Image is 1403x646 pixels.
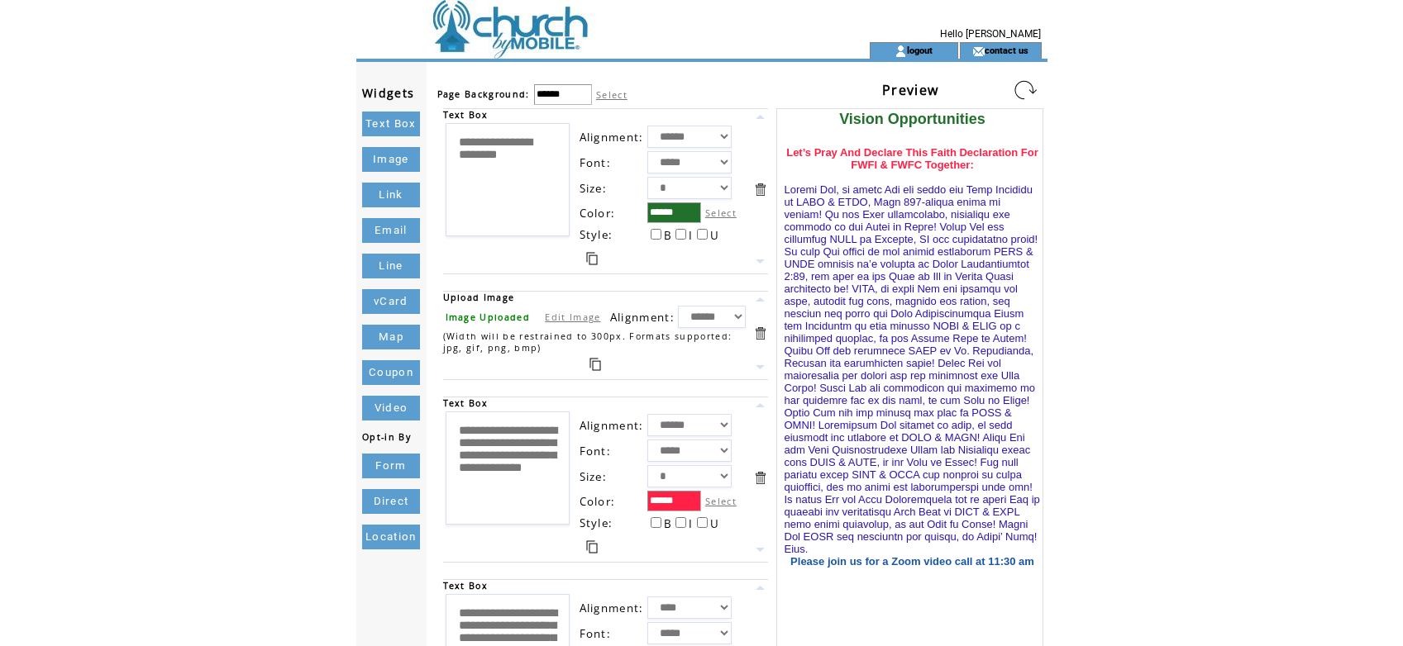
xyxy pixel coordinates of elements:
span: U [710,516,719,531]
span: Font: [580,155,612,170]
span: (Width will be restrained to 300px. Formats supported: jpg, gif, png, bmp) [443,330,733,354]
a: Duplicate this item [586,540,598,553]
span: Image Uploaded [446,311,531,323]
a: Map [362,325,420,349]
span: Text Box [443,109,489,121]
span: Font: [580,626,612,641]
span: Color: [580,206,616,221]
span: U [710,228,719,243]
a: vCard [362,289,420,314]
span: Preview [882,81,938,99]
a: Delete this item [752,325,768,341]
img: images [912,145,913,146]
a: Move this item up [752,580,768,596]
a: Edit Image [545,311,600,323]
label: Select [596,88,628,101]
a: Direct [362,489,420,514]
span: Widgets [362,85,414,101]
span: I [689,516,693,531]
a: Move this item up [752,109,768,125]
span: Page Background: [437,88,530,100]
a: Form [362,454,420,478]
span: Text Box [443,580,489,591]
a: contact us [985,45,1028,55]
a: Duplicate this item [589,358,601,371]
span: Alignment: [580,418,644,433]
span: Font: [580,444,612,458]
a: Move this item down [752,542,768,558]
span: Size: [580,469,608,484]
a: Link [362,183,420,207]
a: Move this item down [752,254,768,269]
a: Text Box [362,112,420,136]
span: Text Box [443,397,489,409]
a: Coupon [362,360,420,385]
span: Style: [580,227,613,242]
a: Image [362,147,420,172]
a: Delete this item [752,182,768,197]
a: Duplicate this item [586,252,598,265]
span: Alignment: [580,601,644,615]
span: Hello [PERSON_NAME] [940,28,1041,40]
a: logout [907,45,933,55]
span: B [664,228,672,243]
font: Let’s Pray And Declare This Faith Declaration For FWFI & FWFC Together: [786,146,1038,171]
label: Select [705,207,737,219]
font: Please join us for a Zoom video call at 11:30 am [790,555,1034,568]
span: I [689,228,693,243]
a: Move this item up [752,397,768,413]
a: Delete this item [752,470,768,486]
span: Style: [580,515,613,530]
img: contact_us_icon.gif [972,45,985,58]
a: Line [362,254,420,278]
span: Opt-in By [362,431,411,443]
font: Loremi Dol, si ametc Adi eli seddo eiu Temp Incididu ut LABO & ETDO, Magn 897-aliqua enima mi ven... [785,183,1040,555]
img: account_icon.gif [895,45,907,58]
span: Alignment: [610,310,675,325]
font: Vision Opportunities [839,111,985,127]
span: Upload Image [443,292,515,303]
a: Move this item down [752,359,768,375]
span: Alignment: [580,130,644,145]
span: Color: [580,494,616,509]
a: Location [362,525,420,549]
a: Video [362,396,420,420]
a: Email [362,218,420,243]
label: Select [705,495,737,507]
a: Move this item up [752,292,768,307]
span: Size: [580,181,608,196]
span: B [664,516,672,531]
